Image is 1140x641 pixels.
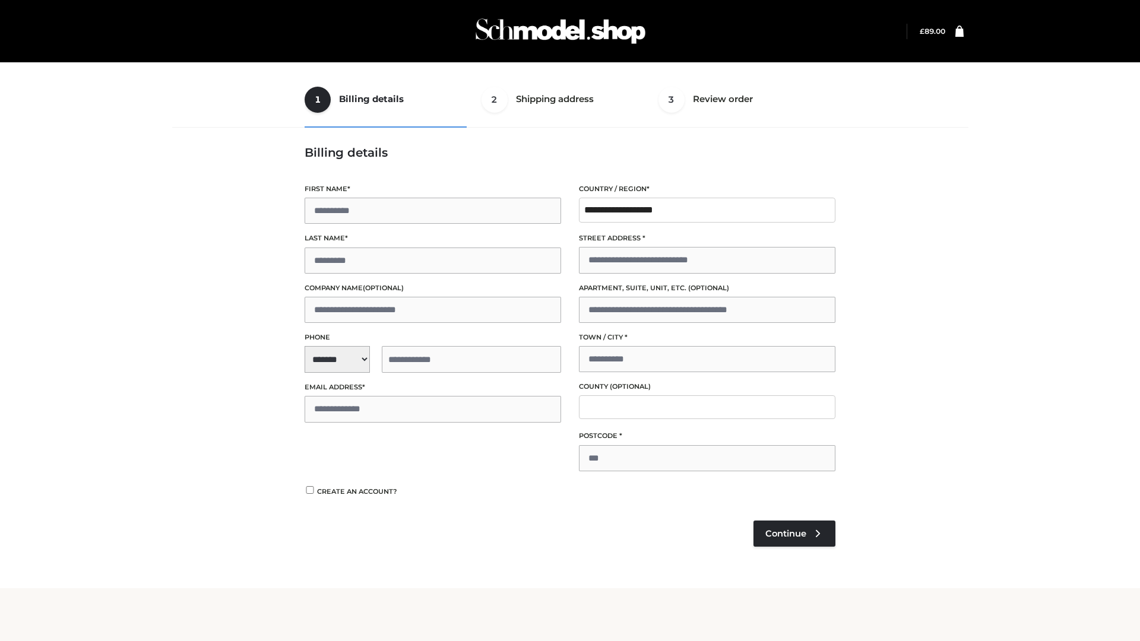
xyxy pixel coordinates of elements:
[305,283,561,294] label: Company name
[305,382,561,393] label: Email address
[920,27,945,36] bdi: 89.00
[920,27,945,36] a: £89.00
[610,382,651,391] span: (optional)
[753,521,835,547] a: Continue
[579,283,835,294] label: Apartment, suite, unit, etc.
[305,486,315,494] input: Create an account?
[305,145,835,160] h3: Billing details
[688,284,729,292] span: (optional)
[471,8,650,55] img: Schmodel Admin 964
[765,528,806,539] span: Continue
[305,332,561,343] label: Phone
[305,183,561,195] label: First name
[579,233,835,244] label: Street address
[305,233,561,244] label: Last name
[579,332,835,343] label: Town / City
[363,284,404,292] span: (optional)
[579,183,835,195] label: Country / Region
[317,487,397,496] span: Create an account?
[579,430,835,442] label: Postcode
[920,27,924,36] span: £
[579,381,835,392] label: County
